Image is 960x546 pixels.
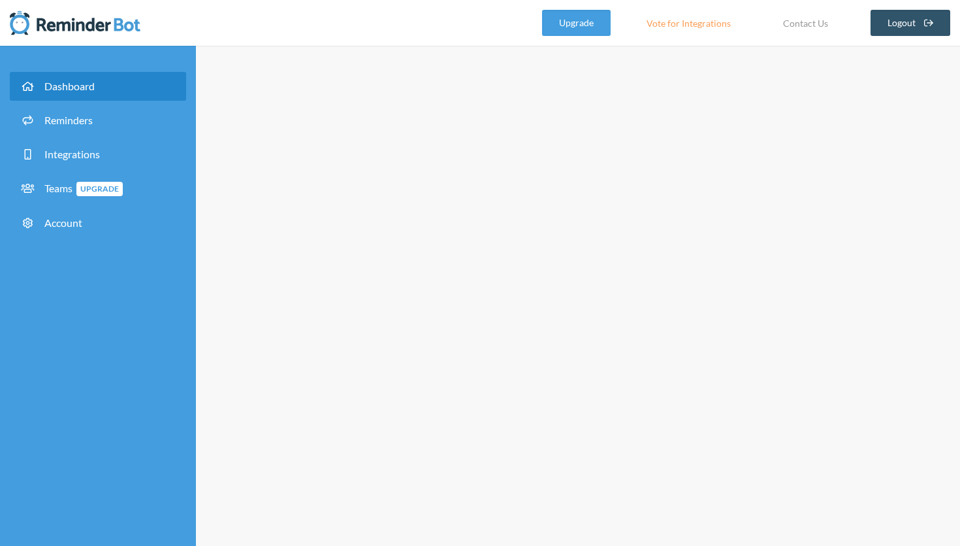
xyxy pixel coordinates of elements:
a: Vote for Integrations [630,10,747,36]
span: Upgrade [76,182,123,196]
a: Contact Us [767,10,844,36]
a: Reminders [10,106,186,135]
a: TeamsUpgrade [10,174,186,203]
span: Teams [44,182,123,194]
span: Account [44,216,82,229]
a: Dashboard [10,72,186,101]
img: Reminder Bot [10,10,140,36]
a: Upgrade [542,10,611,36]
a: Account [10,209,186,237]
a: Integrations [10,140,186,169]
span: Integrations [44,148,100,160]
a: Logout [871,10,951,36]
span: Dashboard [44,80,95,92]
span: Reminders [44,114,93,126]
